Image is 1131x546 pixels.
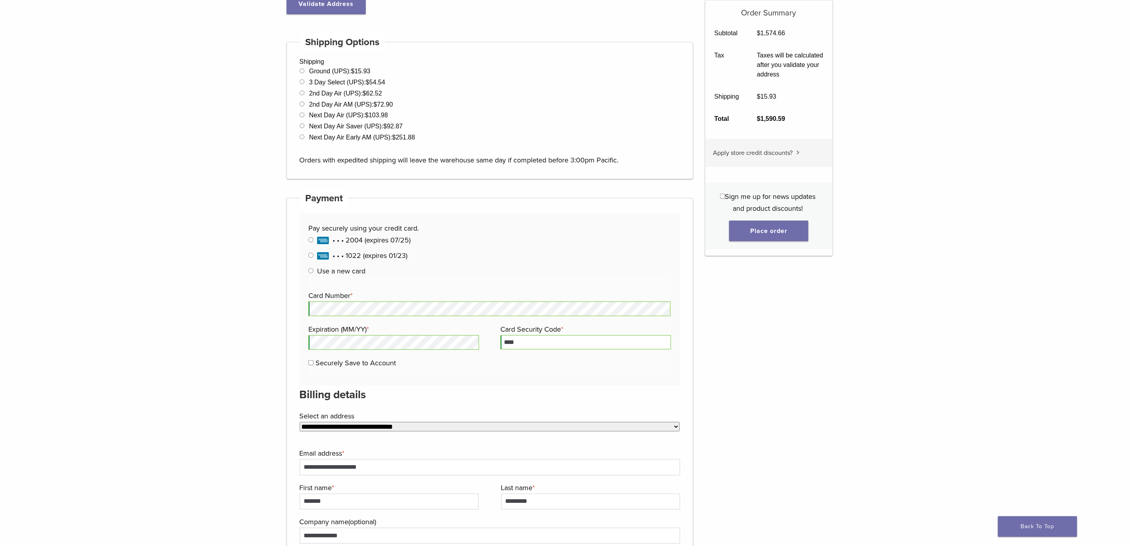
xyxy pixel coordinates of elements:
bdi: 92.87 [383,123,403,130]
span: $ [366,79,369,86]
span: $ [757,93,760,100]
fieldset: Payment Info [308,277,671,376]
span: • • • 2004 (expires 07/25) [317,236,411,244]
h4: Shipping Options [300,33,385,52]
label: 2nd Day Air AM (UPS): [309,101,393,108]
bdi: 1,590.59 [757,115,785,122]
span: Apply store credit discounts? [713,149,793,157]
span: $ [757,30,760,36]
h3: Billing details [300,385,681,404]
span: $ [383,123,387,130]
span: $ [757,115,760,122]
h4: Payment [300,189,349,208]
td: Taxes will be calculated after you validate your address [748,44,833,86]
label: Expiration (MM/YY) [308,323,477,335]
span: (optional) [349,517,376,526]
label: Card Security Code [500,323,669,335]
bdi: 15.93 [757,93,776,100]
bdi: 54.54 [366,79,385,86]
button: Place order [729,221,808,241]
div: Shipping [287,42,694,179]
label: 2nd Day Air (UPS): [309,90,382,97]
img: American Express [317,252,329,260]
img: caret.svg [796,151,800,155]
label: Next Day Air Saver (UPS): [309,123,403,130]
bdi: 1,574.66 [757,30,785,36]
bdi: 103.98 [365,112,388,118]
label: Securely Save to Account [316,359,396,367]
a: Back To Top [998,516,1077,537]
bdi: 251.88 [392,134,415,141]
bdi: 62.52 [363,90,382,97]
th: Subtotal [705,22,748,44]
span: $ [351,68,355,74]
span: $ [363,90,366,97]
span: • • • 1022 (expires 01/23) [317,251,407,260]
span: $ [392,134,396,141]
label: Select an address [300,410,679,422]
img: American Express [317,237,329,244]
span: $ [365,112,369,118]
label: Card Number [308,290,669,302]
input: Sign me up for news updates and product discounts! [720,194,725,199]
th: Total [705,108,748,130]
label: First name [300,482,477,494]
label: Last name [501,482,678,494]
label: Company name [300,516,679,528]
label: Next Day Air Early AM (UPS): [309,134,415,141]
h5: Order Summary [705,0,833,18]
label: Next Day Air (UPS): [309,112,388,118]
span: Sign me up for news updates and product discounts! [725,192,816,213]
label: Email address [300,447,679,459]
span: $ [374,101,377,108]
label: Ground (UPS): [309,68,371,74]
p: Orders with expedited shipping will leave the warehouse same day if completed before 3:00pm Pacific. [300,142,681,166]
th: Shipping [705,86,748,108]
p: Pay securely using your credit card. [308,222,671,234]
bdi: 15.93 [351,68,371,74]
label: Use a new card [317,267,365,275]
bdi: 72.90 [374,101,393,108]
th: Tax [705,44,748,86]
label: 3 Day Select (UPS): [309,79,385,86]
